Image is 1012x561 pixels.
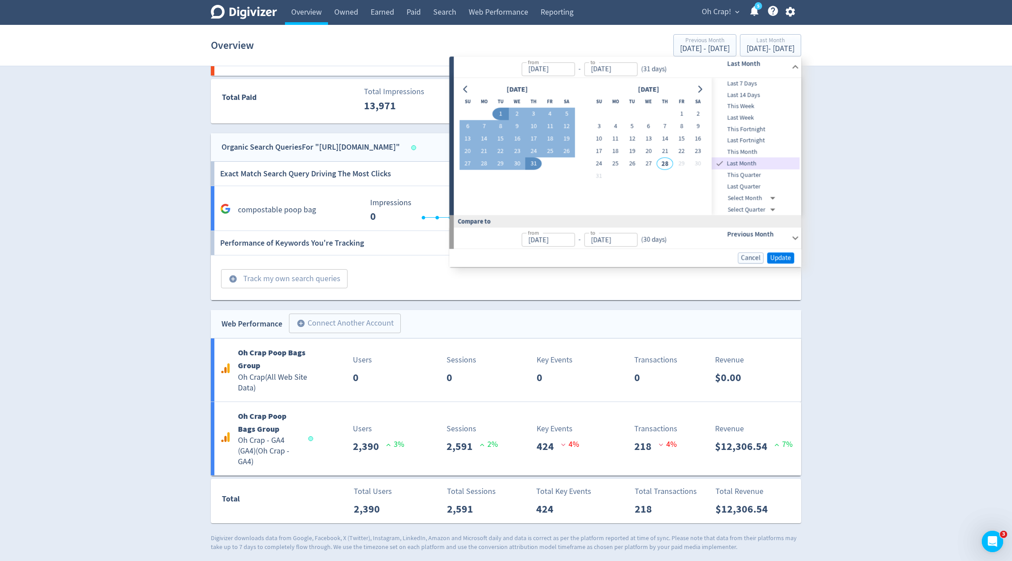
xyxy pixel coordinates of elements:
h6: Exact Match Search Query Driving The Most Clicks [220,162,391,186]
div: Select Month [728,192,779,204]
p: Transactions [634,423,677,435]
button: 7 [476,120,492,133]
span: Last Quarter [712,182,800,191]
div: Last Quarter [712,181,800,192]
div: This Quarter [712,170,800,181]
button: 18 [607,145,624,158]
th: Saturday [558,95,575,108]
button: 30 [509,158,525,170]
button: Go to next month [693,83,706,95]
p: Revenue [715,423,793,435]
th: Tuesday [624,95,640,108]
button: 23 [690,145,706,158]
div: Select Quarter [728,204,779,215]
p: $0.00 [715,370,748,386]
button: 21 [657,145,673,158]
button: 22 [492,145,509,158]
span: This Fortnight [712,124,800,134]
button: 17 [591,145,607,158]
p: Transactions [634,354,677,366]
button: 25 [607,158,624,170]
span: Oh Crap! [702,5,731,19]
div: This Week [712,101,800,112]
iframe: Intercom live chat [982,531,1003,552]
button: Last Month[DATE]- [DATE] [740,34,801,56]
th: Saturday [690,95,706,108]
button: 6 [640,120,656,133]
div: ( 31 days ) [637,64,670,74]
a: Oh Crap Poop Bags GroupOh Crap(All Web Site Data)Users0Sessions0Key Events0Transactions0Revenue$0.00 [211,338,801,402]
div: - [575,64,584,74]
button: 2 [690,108,706,120]
button: 23 [509,145,525,158]
div: [DATE] [504,84,530,95]
text: 5 [757,3,759,9]
p: 218 [634,438,659,454]
button: 10 [526,120,542,133]
button: 18 [542,133,558,145]
button: 26 [558,145,575,158]
button: 17 [526,133,542,145]
button: 4 [607,120,624,133]
button: 10 [591,133,607,145]
p: Key Events [537,354,573,366]
div: [DATE] [635,84,662,95]
button: 8 [492,120,509,133]
button: 12 [558,120,575,133]
span: 3 [1000,531,1007,538]
button: Cancel [738,252,763,263]
div: ( 30 days ) [637,235,667,245]
th: Thursday [526,95,542,108]
button: 2 [509,108,525,120]
th: Thursday [657,95,673,108]
div: Previous Month [680,37,730,45]
p: 218 [635,501,659,517]
p: Revenue [715,354,748,366]
div: Web Performance [221,318,282,330]
h5: Oh Crap - GA4 (GA4) ( Oh Crap - GA4 ) [238,435,300,467]
span: Data last synced: 28 Aug 2025, 12:01am (AEST) [411,145,419,150]
button: 15 [673,133,690,145]
svg: Google Analytics [220,363,231,374]
div: from-to(30 days)Previous Month [454,227,801,249]
p: Digivizer downloads data from Google, Facebook, X (Twitter), Instagram, LinkedIn, Amazon and Micr... [211,534,801,551]
button: 29 [492,158,509,170]
span: Cancel [741,255,760,261]
button: 24 [526,145,542,158]
div: Last Fortnight [712,135,800,147]
div: [DATE] - [DATE] [747,45,795,53]
p: $12,306.54 [715,438,775,454]
p: Sessions [447,354,476,366]
button: 7 [657,120,673,133]
p: Total Revenue [716,485,775,497]
label: from [528,229,539,237]
p: 424 [537,438,561,454]
button: 6 [459,120,476,133]
p: 424 [536,501,561,517]
p: 3 % [386,438,404,450]
button: 29 [673,158,690,170]
button: 21 [476,145,492,158]
p: Total Key Events [536,485,591,497]
span: Last Fortnight [712,136,800,146]
h6: Previous Month [727,229,788,240]
button: 22 [673,145,690,158]
button: 20 [640,145,656,158]
h6: Last Month [727,58,788,69]
button: Connect Another Account [289,314,401,333]
button: 8 [673,120,690,133]
button: 27 [640,158,656,170]
th: Tuesday [492,95,509,108]
h6: Performance of Keywords You're Tracking [220,231,364,255]
button: Oh Crap! [699,5,742,19]
p: 0 [634,370,647,386]
button: Update [767,252,794,263]
span: expand_more [733,8,741,16]
p: Total Sessions [447,485,496,497]
a: 5 [755,2,762,10]
p: 2,390 [354,501,387,517]
p: 2,390 [353,438,386,454]
button: 14 [657,133,673,145]
span: Update [770,255,791,261]
svg: Google Analytics [220,432,231,442]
